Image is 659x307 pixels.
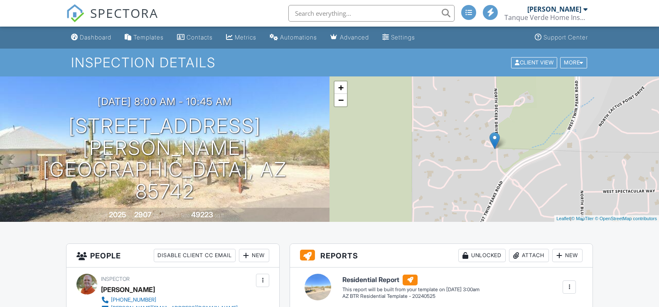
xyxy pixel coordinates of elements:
[191,210,213,219] div: 49223
[71,55,588,70] h1: Inspection Details
[290,244,593,268] h3: Reports
[554,215,659,222] div: |
[509,249,549,262] div: Attach
[68,30,115,45] a: Dashboard
[101,296,238,304] a: [PHONE_NUMBER]
[101,283,155,296] div: [PERSON_NAME]
[154,249,236,262] div: Disable Client CC Email
[531,30,591,45] a: Support Center
[560,57,587,68] div: More
[80,34,111,41] div: Dashboard
[235,34,256,41] div: Metrics
[504,13,588,22] div: Tanque Verde Home Inspections LLC
[266,30,320,45] a: Automations (Advanced)
[342,293,479,300] div: AZ BTR Residential Template - 20240525
[214,212,225,219] span: sq.ft.
[66,11,158,29] a: SPECTORA
[66,4,84,22] img: The Best Home Inspection Software - Spectora
[90,4,158,22] span: SPECTORA
[543,34,588,41] div: Support Center
[527,5,581,13] div: [PERSON_NAME]
[111,297,156,303] div: [PHONE_NUMBER]
[13,115,316,203] h1: [STREET_ADDRESS][PERSON_NAME] [GEOGRAPHIC_DATA], AZ 85742
[98,96,232,107] h3: [DATE] 8:00 am - 10:45 am
[552,249,583,262] div: New
[379,30,418,45] a: Settings
[334,81,347,94] a: Zoom in
[340,34,369,41] div: Advanced
[121,30,167,45] a: Templates
[223,30,260,45] a: Metrics
[239,249,269,262] div: New
[98,212,108,219] span: Built
[280,34,317,41] div: Automations
[288,5,455,22] input: Search everything...
[334,94,347,106] a: Zoom out
[172,212,190,219] span: Lot Size
[109,210,126,219] div: 2025
[174,30,216,45] a: Contacts
[66,244,280,268] h3: People
[101,276,130,282] span: Inspector
[391,34,415,41] div: Settings
[327,30,372,45] a: Advanced
[595,216,657,221] a: © OpenStreetMap contributors
[133,34,164,41] div: Templates
[342,275,479,285] h6: Residential Report
[511,57,557,68] div: Client View
[342,286,479,293] div: This report will be built from your template on [DATE] 3:00am
[571,216,594,221] a: © MapTiler
[187,34,213,41] div: Contacts
[458,249,506,262] div: Unlocked
[134,210,152,219] div: 2907
[510,59,559,65] a: Client View
[556,216,570,221] a: Leaflet
[153,212,165,219] span: sq. ft.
